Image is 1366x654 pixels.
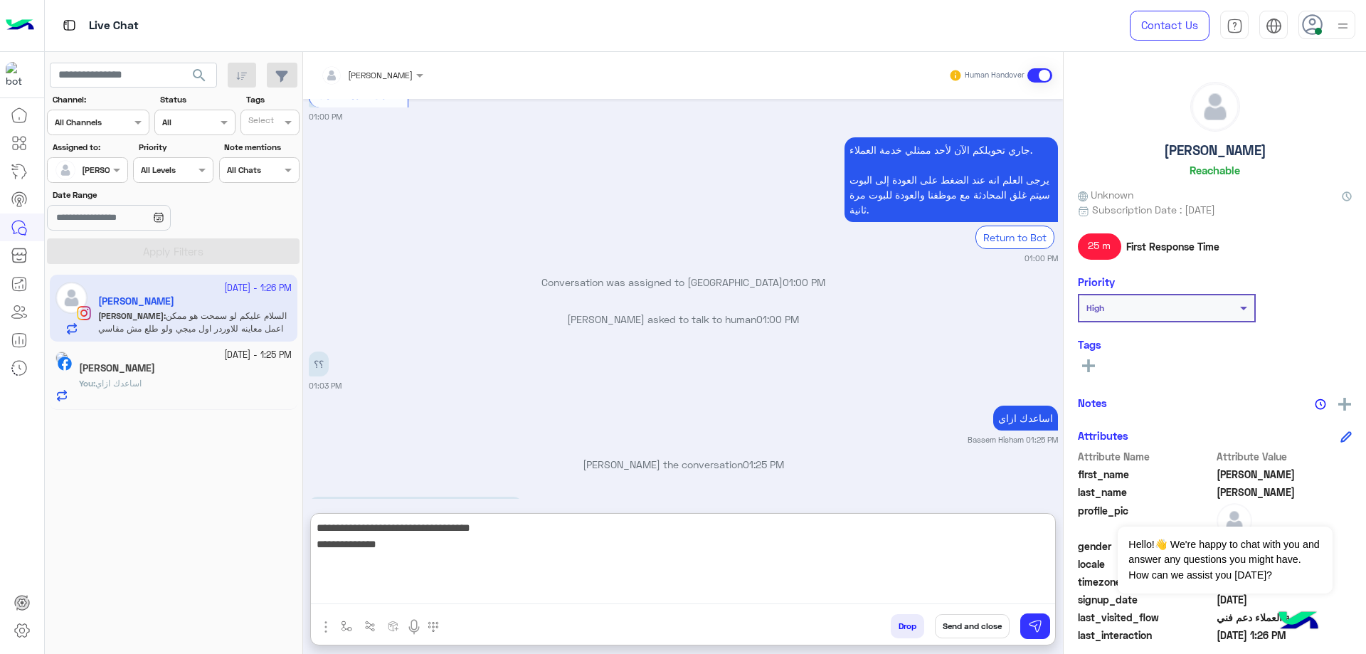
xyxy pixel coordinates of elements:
[845,137,1058,222] p: 5/10/2025, 1:00 PM
[58,357,72,371] img: Facebook
[1315,399,1326,410] img: notes
[1024,253,1058,264] small: 01:00 PM
[1078,396,1107,409] h6: Notes
[1220,11,1249,41] a: tab
[89,16,139,36] p: Live Chat
[428,621,439,633] img: make a call
[224,141,297,154] label: Note mentions
[1092,202,1215,217] span: Subscription Date : [DATE]
[246,114,274,130] div: Select
[335,614,359,638] button: select flow
[224,349,292,362] small: [DATE] - 1:25 PM
[364,621,376,632] img: Trigger scenario
[935,614,1010,638] button: Send and close
[60,16,78,34] img: tab
[1078,233,1121,259] span: 25 m
[1078,628,1214,643] span: last_interaction
[1227,18,1243,34] img: tab
[47,238,300,264] button: Apply Filters
[406,618,423,635] img: send voice note
[1078,503,1214,536] span: profile_pic
[53,189,212,201] label: Date Range
[1164,142,1266,159] h5: [PERSON_NAME]
[314,89,402,101] span: التحدث لخدمة العملاء
[139,141,212,154] label: Priority
[160,93,233,106] label: Status
[1217,485,1352,500] span: Sayed Elhmamy
[359,614,382,638] button: Trigger scenario
[1334,17,1352,35] img: profile
[309,111,342,122] small: 01:00 PM
[309,457,1058,472] p: [PERSON_NAME] the conversation
[1078,449,1214,464] span: Attribute Name
[309,312,1058,327] p: [PERSON_NAME] asked to talk to human
[382,614,406,638] button: create order
[1078,429,1128,442] h6: Attributes
[6,11,34,41] img: Logo
[53,141,126,154] label: Assigned to:
[309,380,341,391] small: 01:03 PM
[6,62,31,88] img: 713415422032625
[55,352,68,364] img: picture
[1078,574,1214,589] span: timezone
[317,618,334,635] img: send attachment
[79,378,93,389] span: You
[309,275,1058,290] p: Conversation was assigned to [GEOGRAPHIC_DATA]
[783,276,825,288] span: 01:00 PM
[1217,449,1352,464] span: Attribute Value
[1078,485,1214,500] span: last_name
[1217,467,1352,482] span: Mohamed
[1028,619,1042,633] img: send message
[1078,467,1214,482] span: first_name
[79,378,95,389] b: :
[1078,592,1214,607] span: signup_date
[79,362,155,374] h5: Mohamed Badr
[1217,628,1352,643] span: 2025-10-05T10:26:40.2741863Z
[1086,302,1104,313] b: High
[1078,557,1214,571] span: locale
[182,63,217,93] button: search
[968,434,1058,445] small: Bassem Hisham 01:25 PM
[756,313,799,325] span: 01:00 PM
[341,621,352,632] img: select flow
[55,160,75,180] img: defaultAdmin.png
[1217,592,1352,607] span: 2025-10-05T09:56:13.246Z
[1078,610,1214,625] span: last_visited_flow
[1274,597,1323,647] img: hulul-logo.png
[1078,338,1352,351] h6: Tags
[1217,610,1352,625] span: خدمة العملاء دعم فني
[388,621,399,632] img: create order
[1338,398,1351,411] img: add
[348,70,413,80] span: [PERSON_NAME]
[309,352,329,376] p: 5/10/2025, 1:03 PM
[95,378,142,389] span: اساعدك ازاي
[191,67,208,84] span: search
[1126,239,1219,254] span: First Response Time
[1078,539,1214,554] span: gender
[743,458,784,470] span: 01:25 PM
[309,497,522,552] p: 5/10/2025, 1:26 PM
[1190,164,1240,176] h6: Reachable
[1191,83,1239,131] img: defaultAdmin.png
[1078,275,1115,288] h6: Priority
[993,406,1058,431] p: 5/10/2025, 1:25 PM
[1118,527,1332,594] span: Hello!👋 We're happy to chat with you and answer any questions you might have. How can we assist y...
[1078,187,1133,202] span: Unknown
[1266,18,1282,34] img: tab
[965,70,1024,81] small: Human Handover
[1130,11,1209,41] a: Contact Us
[975,226,1054,249] div: Return to Bot
[891,614,924,638] button: Drop
[246,93,298,106] label: Tags
[53,93,148,106] label: Channel:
